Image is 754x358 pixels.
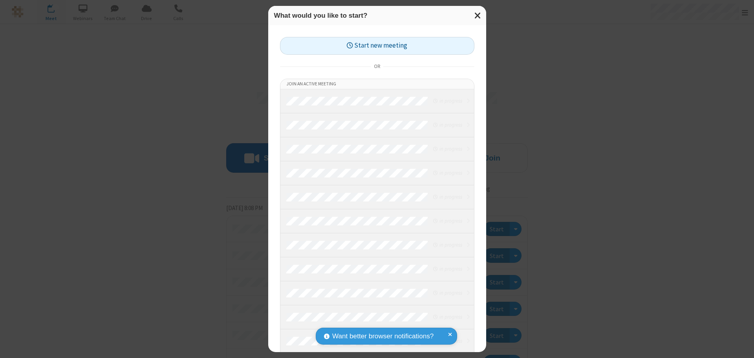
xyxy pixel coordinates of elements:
button: Close modal [470,6,486,25]
li: Join an active meeting [280,79,474,89]
em: in progress [433,313,462,321]
h3: What would you like to start? [274,12,480,19]
em: in progress [433,265,462,273]
em: in progress [433,289,462,297]
button: Start new meeting [280,37,474,55]
em: in progress [433,217,462,225]
em: in progress [433,193,462,201]
em: in progress [433,169,462,177]
span: or [371,61,383,72]
span: Want better browser notifications? [332,331,434,341]
em: in progress [433,97,462,105]
em: in progress [433,145,462,153]
em: in progress [433,121,462,129]
em: in progress [433,241,462,249]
